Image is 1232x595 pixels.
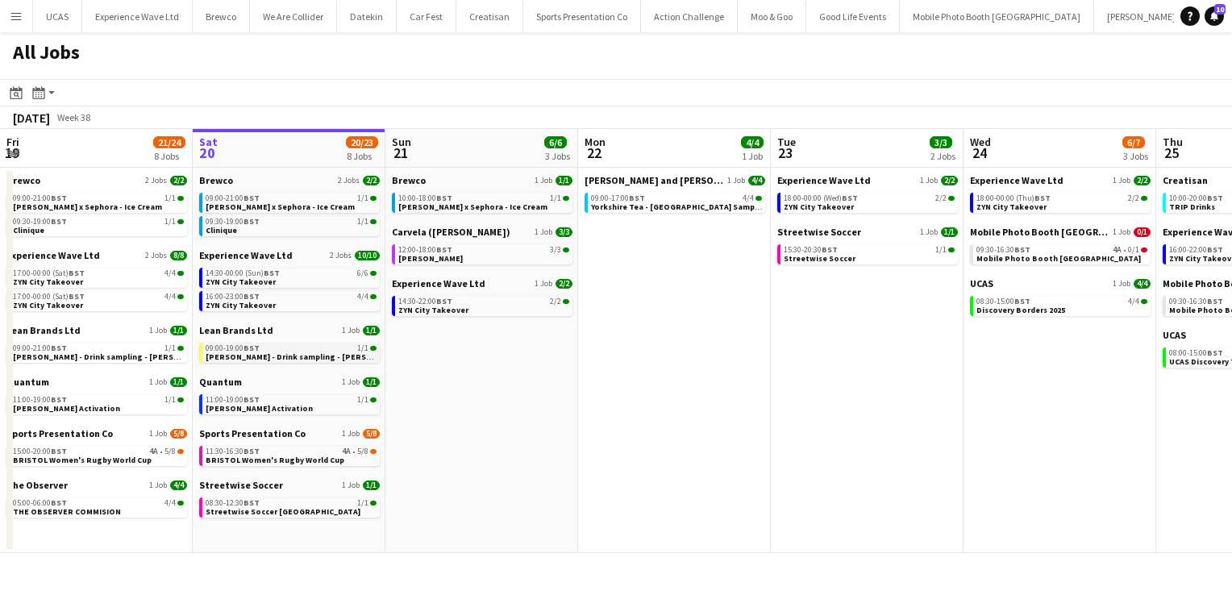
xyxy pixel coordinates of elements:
[13,497,184,516] a: 05:00-06:00BST4/4THE OBSERVER COMMISION
[357,269,368,277] span: 6/6
[243,394,260,405] span: BST
[742,150,763,162] div: 1 Job
[1122,136,1145,148] span: 6/7
[6,174,40,186] span: Brewco
[199,376,242,388] span: Quantum
[357,218,368,226] span: 1/1
[342,326,360,335] span: 1 Job
[1014,296,1030,306] span: BST
[1134,227,1151,237] span: 0/1
[784,244,955,263] a: 15:30-20:30BST1/1Streetwise Soccer
[199,324,273,336] span: Lean Brands Ltd
[563,196,569,201] span: 1/1
[591,193,762,211] a: 09:00-17:00BST4/4Yorkshire Tea - [GEOGRAPHIC_DATA] Sampling
[13,506,121,517] span: THE OBSERVER COMMISION
[199,249,380,261] a: Experience Wave Ltd2 Jobs10/10
[535,176,552,185] span: 1 Job
[149,326,167,335] span: 1 Job
[392,174,426,186] span: Brewco
[342,447,351,456] span: 4A
[164,269,176,277] span: 4/4
[243,497,260,508] span: BST
[900,1,1094,32] button: Mobile Photo Booth [GEOGRAPHIC_DATA]
[389,144,411,162] span: 21
[149,447,158,456] span: 4A
[199,376,380,427] div: Quantum1 Job1/111:00-19:00BST1/1[PERSON_NAME] Activation
[392,226,572,238] a: Carvela ([PERSON_NAME])1 Job3/3
[338,176,360,185] span: 2 Jobs
[544,136,567,148] span: 6/6
[550,194,561,202] span: 1/1
[199,249,380,324] div: Experience Wave Ltd2 Jobs10/1014:30-00:00 (Sun)BST6/6ZYN City Takeover16:00-23:00BST4/4ZYN City T...
[1134,176,1151,185] span: 2/2
[149,429,167,439] span: 1 Job
[1094,1,1189,32] button: [PERSON_NAME]
[13,447,67,456] span: 15:00-20:00
[585,174,765,216] div: [PERSON_NAME] and [PERSON_NAME]1 Job4/409:00-17:00BST4/4Yorkshire Tea - [GEOGRAPHIC_DATA] Sampling
[170,377,187,387] span: 1/1
[727,176,745,185] span: 1 Job
[920,176,938,185] span: 1 Job
[976,194,1051,202] span: 18:00-00:00 (Thu)
[948,196,955,201] span: 2/2
[392,277,572,289] a: Experience Wave Ltd1 Job2/2
[243,291,260,302] span: BST
[206,499,260,507] span: 08:30-12:30
[164,396,176,404] span: 1/1
[206,300,276,310] span: ZYN City Takeover
[199,427,380,439] a: Sports Presentation Co1 Job5/8
[206,277,276,287] span: ZYN City Takeover
[970,226,1151,277] div: Mobile Photo Booth [GEOGRAPHIC_DATA]1 Job0/109:30-16:30BST4A•0/1Mobile Photo Booth [GEOGRAPHIC_DATA]
[935,194,947,202] span: 2/2
[206,193,377,211] a: 09:00-21:00BST1/1[PERSON_NAME] x Sephora - Ice Cream
[456,1,523,32] button: Creatisan
[738,1,806,32] button: Moo & Goo
[357,293,368,301] span: 4/4
[370,196,377,201] span: 1/1
[398,246,452,254] span: 12:00-18:00
[199,174,380,186] a: Brewco2 Jobs2/2
[342,481,360,490] span: 1 Job
[13,218,67,226] span: 09:30-19:00
[363,481,380,490] span: 1/1
[357,194,368,202] span: 1/1
[206,344,260,352] span: 09:00-19:00
[13,269,85,277] span: 17:00-00:00 (Sat)
[1123,150,1148,162] div: 3 Jobs
[585,135,606,149] span: Mon
[556,227,572,237] span: 3/3
[199,174,380,249] div: Brewco2 Jobs2/209:00-21:00BST1/1[PERSON_NAME] x Sephora - Ice Cream09:30-19:00BST1/1Clinique
[1207,347,1223,358] span: BST
[941,227,958,237] span: 1/1
[976,296,1147,314] a: 08:30-15:00BST4/4Discovery Borders 2025
[177,196,184,201] span: 1/1
[436,244,452,255] span: BST
[145,251,167,260] span: 2 Jobs
[13,202,162,212] span: Estée Lauder x Sephora - Ice Cream
[164,293,176,301] span: 4/4
[243,193,260,203] span: BST
[1014,244,1030,255] span: BST
[976,246,1030,254] span: 09:30-16:30
[164,499,176,507] span: 4/4
[1205,6,1224,26] a: 10
[13,396,67,404] span: 11:00-19:00
[337,1,397,32] button: Datekin
[264,268,280,278] span: BST
[13,277,83,287] span: ZYN City Takeover
[398,193,569,211] a: 10:00-18:00BST1/1[PERSON_NAME] x Sephora - Ice Cream
[13,394,184,413] a: 11:00-19:00BST1/1[PERSON_NAME] Activation
[149,377,167,387] span: 1 Job
[591,202,770,212] span: Yorkshire Tea - Manchester University Sampling
[13,268,184,286] a: 17:00-00:00 (Sat)BST4/4ZYN City Takeover
[363,176,380,185] span: 2/2
[550,246,561,254] span: 3/3
[342,429,360,439] span: 1 Job
[82,1,193,32] button: Experience Wave Ltd
[206,268,377,286] a: 14:30-00:00 (Sun)BST6/6ZYN City Takeover
[199,427,380,479] div: Sports Presentation Co1 Job5/811:30-16:30BST4A•5/8BRISTOL Women's Rugby World Cup
[199,324,380,336] a: Lean Brands Ltd1 Job1/1
[164,344,176,352] span: 1/1
[13,499,67,507] span: 05:00-06:00
[363,429,380,439] span: 5/8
